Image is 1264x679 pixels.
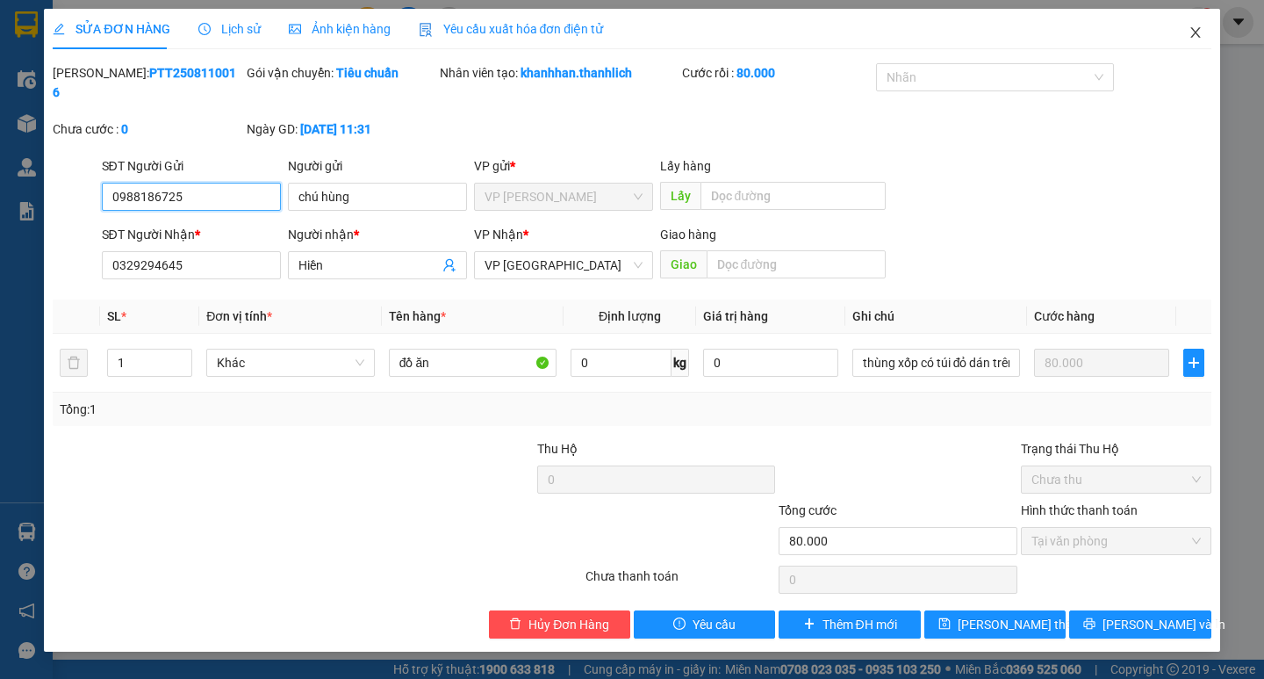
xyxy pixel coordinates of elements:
span: Ảnh kiện hàng [289,22,391,36]
span: Lấy hàng [660,159,711,173]
span: up [177,352,188,363]
span: edit [53,23,65,35]
div: SĐT Người Nhận [102,225,281,244]
input: 0 [1034,349,1169,377]
input: Dọc đường [707,250,886,278]
span: clock-circle [198,23,211,35]
span: VP Phan Thiết [485,184,643,210]
button: save[PERSON_NAME] thay đổi [924,610,1066,639]
span: Hủy Đơn Hàng [528,615,609,634]
span: plus [1184,356,1203,370]
img: icon [419,23,433,37]
th: Ghi chú [845,300,1027,334]
button: plus [1183,349,1204,377]
div: Chưa thanh toán [584,567,778,597]
b: Tiêu chuẩn [336,66,399,80]
span: VP Nhận [474,228,523,242]
div: Người gửi [288,156,467,176]
div: SĐT Người Gửi [102,156,281,176]
button: plusThêm ĐH mới [779,610,920,639]
button: exclamation-circleYêu cầu [634,610,775,639]
span: Khác [217,350,363,376]
div: Trạng thái Thu Hộ [1021,439,1211,459]
b: [DATE] 11:31 [300,122,371,136]
span: Yêu cầu xuất hóa đơn điện tử [419,22,604,36]
button: deleteHủy Đơn Hàng [489,610,630,639]
b: 80.000 [736,66,775,80]
span: SỬA ĐƠN HÀNG [53,22,169,36]
span: Giao hàng [660,228,716,242]
div: VP gửi [474,156,653,176]
span: Lịch sử [198,22,261,36]
span: exclamation-circle [673,618,686,632]
span: Thu Hộ [537,442,578,456]
div: Cước rồi : [682,63,873,83]
span: Increase Value [172,350,191,363]
span: [PERSON_NAME] và In [1102,615,1225,634]
span: Chưa thu [1031,466,1201,493]
div: Chưa cước : [53,119,243,139]
div: Nhân viên tạo: [440,63,679,83]
span: VP Đà Lạt [485,252,643,278]
div: Người nhận [288,225,467,244]
input: VD: Bàn, Ghế [389,349,557,377]
span: plus [803,618,815,632]
span: [PERSON_NAME] thay đổi [958,615,1098,634]
span: Tổng cước [779,503,837,517]
label: Hình thức thanh toán [1021,503,1138,517]
input: Dọc đường [700,182,886,210]
div: [PERSON_NAME]: [53,63,243,102]
button: Close [1171,9,1220,58]
span: Decrease Value [172,363,191,376]
span: Tại văn phòng [1031,528,1201,554]
input: Ghi Chú [852,349,1020,377]
span: user-add [442,258,456,272]
b: khanhhan.thanhlich [521,66,632,80]
b: 0 [121,122,128,136]
span: delete [509,618,521,632]
span: printer [1083,618,1095,632]
span: SL [107,309,121,323]
span: save [938,618,951,632]
span: close [1189,25,1203,40]
span: picture [289,23,301,35]
span: Giao [660,250,707,278]
button: delete [60,349,88,377]
span: Đơn vị tính [206,309,272,323]
span: Yêu cầu [693,615,736,634]
span: Cước hàng [1034,309,1095,323]
span: down [177,365,188,375]
div: Ngày GD: [247,119,437,139]
span: kg [671,349,689,377]
button: printer[PERSON_NAME] và In [1069,610,1210,639]
span: Lấy [660,182,700,210]
span: Giá trị hàng [703,309,768,323]
span: Tên hàng [389,309,446,323]
div: Gói vận chuyển: [247,63,437,83]
div: Tổng: 1 [60,400,489,419]
span: Định lượng [599,309,661,323]
span: Thêm ĐH mới [822,615,897,634]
